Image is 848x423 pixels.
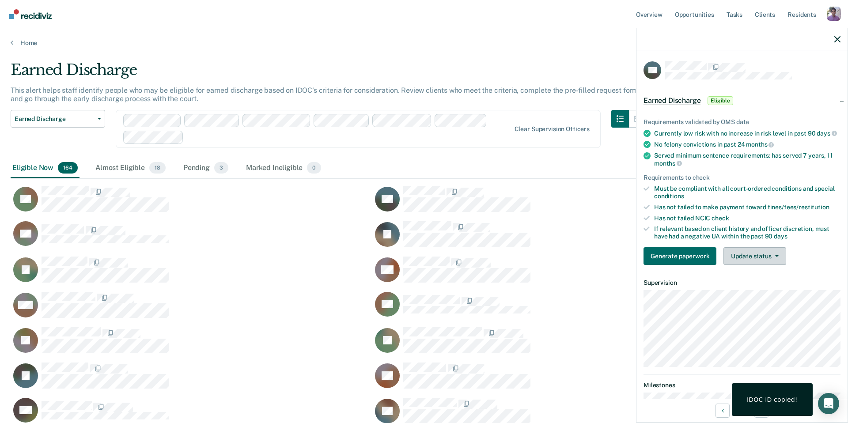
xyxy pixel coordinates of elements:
span: days [774,233,787,240]
span: Earned Discharge [644,96,700,105]
div: Pending [182,159,230,178]
div: Open Intercom Messenger [818,393,839,414]
span: 18 [149,162,166,174]
button: Generate paperwork [644,247,716,265]
span: check [712,215,729,222]
div: CaseloadOpportunityCell-113351 [372,362,734,397]
div: CaseloadOpportunityCell-95584 [11,291,372,327]
div: Has not failed to make payment toward [654,204,840,211]
div: If relevant based on client history and officer discretion, must have had a negative UA within th... [654,225,840,240]
div: Almost Eligible [94,159,167,178]
span: conditions [654,193,684,200]
div: CaseloadOpportunityCell-127014 [372,221,734,256]
span: Earned Discharge [15,115,94,123]
div: CaseloadOpportunityCell-132643 [372,327,734,362]
div: Requirements to check [644,174,840,181]
div: Earned DischargeEligible [636,87,848,115]
dt: Supervision [644,279,840,287]
div: Eligible Now [11,159,79,178]
button: Previous Opportunity [715,404,730,418]
div: CaseloadOpportunityCell-124206 [11,256,372,291]
button: Update status [723,247,786,265]
div: Requirements validated by OMS data [644,118,840,126]
a: Navigate to form link [644,247,720,265]
div: No felony convictions in past 24 [654,140,840,148]
span: Eligible [708,96,733,105]
dt: Milestones [644,381,840,389]
a: Home [11,39,837,47]
div: CaseloadOpportunityCell-125250 [372,256,734,291]
div: CaseloadOpportunityCell-135192 [11,362,372,397]
div: Has not failed NCIC [654,215,840,222]
span: months [654,160,682,167]
div: 2 / 164 [636,399,848,422]
div: Clear supervision officers [515,125,590,133]
span: 3 [214,162,228,174]
div: CaseloadOpportunityCell-100436 [11,185,372,221]
div: CaseloadOpportunityCell-125035 [11,221,372,256]
span: fines/fees/restitution [768,204,829,211]
div: Served minimum sentence requirements: has served 7 years, 11 [654,152,840,167]
div: CaseloadOpportunityCell-129917 [372,291,734,327]
p: This alert helps staff identify people who may be eligible for earned discharge based on IDOC’s c... [11,86,640,103]
span: months [746,141,774,148]
div: Must be compliant with all court-ordered conditions and special [654,185,840,200]
span: 0 [307,162,321,174]
div: CaseloadOpportunityCell-122193 [372,185,734,221]
img: Recidiviz [9,9,52,19]
span: 164 [58,162,78,174]
div: Currently low risk with no increase in risk level in past 90 [654,129,840,137]
button: Profile dropdown button [827,7,841,21]
div: CaseloadOpportunityCell-131665 [11,327,372,362]
div: Earned Discharge [11,61,647,86]
div: IDOC ID copied! [747,396,798,404]
div: Marked Ineligible [244,159,323,178]
span: days [817,130,837,137]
